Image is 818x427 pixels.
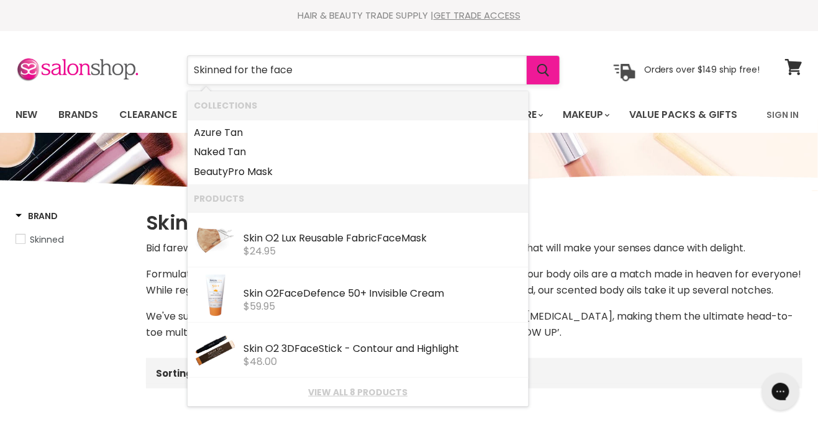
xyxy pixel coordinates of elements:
span: $24.95 [243,244,276,258]
div: Skin O2 Defence 50+ Invisible Cream [243,288,522,301]
a: BeautyPro Mask [194,162,522,182]
p: Orders over $149 ship free! [645,64,760,75]
a: Brands [49,102,107,128]
a: Skinned [16,233,130,246]
a: View all 8 products [194,387,522,397]
li: Products: Skin O2 Face Defence 50+ Invisible Cream [188,267,529,323]
label: Sorting [156,368,193,379]
li: Collections: BeautyPro Mask [188,162,529,185]
input: Search [188,56,527,84]
li: Products: Skin O2 Lux Reusable Fabric Face Mask [188,212,529,267]
li: View All [188,378,529,406]
p: Formulated with over 15 years of experience in the [MEDICAL_DATA] industry, our body oils are a m... [146,266,802,299]
li: Products [188,184,529,212]
p: Bid farewell to mundane moisturising routines and say hello to an experience that will make your ... [146,240,802,256]
li: Collections: Naked Tan [188,142,529,162]
img: ssss.webp [194,274,237,317]
li: Collections: Azure Tan [188,120,529,143]
span: $59.95 [243,299,275,313]
a: New [6,102,47,128]
a: Azure Tan [194,123,522,143]
a: Value Packs & Gifts [620,102,747,128]
a: GET TRADE ACCESS [434,9,520,22]
li: Collections [188,91,529,119]
b: Face [294,341,319,356]
b: Face [377,231,401,245]
ul: Main menu [6,97,753,133]
h3: Brand [16,210,58,222]
h1: Skinned [146,210,802,236]
a: Sign In [760,102,807,128]
form: Product [187,55,560,85]
div: Skin O2 3D Stick - Contour and Highlight [243,343,522,356]
li: Products: Skin O2 3D Face Stick - Contour and Highlight [188,323,529,378]
a: Clearance [110,102,186,128]
span: Skinned [30,233,63,246]
img: MMFSK-3D-Face-Stick-Contour-Highlight_1850x1850_crop_center_523472a7-19d1-42df-b013-e36c72d5608e_... [194,329,237,372]
img: skino2-face-mask_1800x1800_crop_center_1f593288-9ab1-4c39-811a-6e40a2cdd753_200x.jpg [194,218,237,262]
b: Face [279,286,303,300]
a: Naked Tan [194,142,522,162]
div: Skin O2 Lux Reusable Fabric Mask [243,233,522,246]
iframe: Gorgias live chat messenger [756,369,806,415]
p: We've supercharged them with an impressive line-up of plant-based oils and [MEDICAL_DATA], making... [146,308,802,341]
button: Search [527,56,560,84]
span: $48.00 [243,354,277,369]
a: Makeup [553,102,617,128]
